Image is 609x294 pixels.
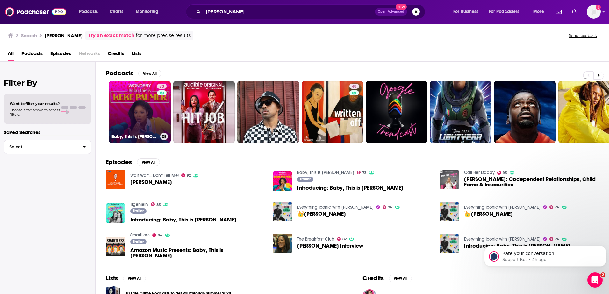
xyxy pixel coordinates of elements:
[464,243,570,248] span: Introducing: Baby, This is [PERSON_NAME]
[569,6,579,17] a: Show notifications dropdown
[337,237,347,241] a: 82
[158,234,162,237] span: 94
[297,185,403,191] a: Introducing: Baby, This is Keke Palmer
[106,170,125,189] img: Keke Palmer
[109,81,171,143] a: 73Baby, This is [PERSON_NAME]
[464,170,495,175] a: Call Her Daddy
[389,275,412,282] button: View All
[297,236,334,242] a: The Breakfast Club
[4,78,91,87] h2: Filter By
[302,81,363,143] a: 40
[300,177,311,181] span: Trailer
[21,48,43,61] span: Podcasts
[273,202,292,221] a: 👑Keke Palmer
[88,32,134,39] a: Try an exact match
[297,185,403,191] span: Introducing: Baby, This is [PERSON_NAME]
[357,171,367,174] a: 73
[45,32,83,38] h3: [PERSON_NAME]
[130,179,172,185] span: [PERSON_NAME]
[152,233,163,237] a: 94
[192,4,431,19] div: Search podcasts, credits, & more...
[123,275,146,282] button: View All
[533,7,544,16] span: More
[587,272,603,288] iframe: Intercom live chat
[596,5,601,10] svg: Add a profile image
[106,69,161,77] a: PodcastsView All
[342,238,347,241] span: 82
[349,84,359,89] a: 40
[388,206,392,209] span: 74
[587,5,601,19] button: Show profile menu
[297,205,374,210] a: Everything Iconic with Danny Pellegrino
[297,211,346,217] span: 👑[PERSON_NAME]
[106,158,132,166] h2: Episodes
[79,48,100,61] span: Networks
[106,158,160,166] a: EpisodesView All
[130,202,148,207] a: TigerBelly
[464,211,513,217] span: 👑[PERSON_NAME]
[111,134,158,139] h3: Baby, This is [PERSON_NAME]
[4,140,91,154] button: Select
[137,158,160,166] button: View All
[352,83,356,90] span: 40
[553,6,564,17] a: Show notifications dropdown
[130,248,265,258] span: Amazon Music Presents: Baby, This is [PERSON_NAME]
[529,7,552,17] button: open menu
[133,209,144,213] span: Trailer
[156,203,161,206] span: 83
[4,129,91,135] p: Saved Searches
[362,274,412,282] a: CreditsView All
[297,211,346,217] a: 👑Keke Palmer
[5,6,66,18] img: Podchaser - Follow, Share and Rate Podcasts
[503,171,507,174] span: 93
[273,234,292,253] img: KeKe Palmer Interview
[132,48,141,61] a: Lists
[130,179,172,185] a: Keke Palmer
[181,173,191,177] a: 92
[10,108,60,117] span: Choose a tab above to access filters.
[567,33,599,38] button: Send feedback
[587,5,601,19] span: Logged in as Shift_2
[297,170,354,175] a: Baby, This is Keke Palmer
[464,236,541,242] a: Everything Iconic with Danny Pellegrino
[587,5,601,19] img: User Profile
[464,205,541,210] a: Everything Iconic with Danny Pellegrino
[108,48,124,61] a: Credits
[378,10,404,13] span: Open Advanced
[440,170,459,189] a: Keke Palmer: Codependent Relationships, Child Fame & Insecurities
[464,211,513,217] a: 👑Keke Palmer
[440,234,459,253] img: Introducing: Baby, This is Keke Palmer
[273,171,292,191] img: Introducing: Baby, This is Keke Palmer
[555,206,559,209] span: 74
[600,272,605,277] span: 2
[130,232,150,238] a: SmartLess
[106,237,125,256] img: Amazon Music Presents: Baby, This is Keke Palmer
[464,243,570,248] a: Introducing: Baby, This is Keke Palmer
[138,70,161,77] button: View All
[110,7,123,16] span: Charts
[106,203,125,223] img: Introducing: Baby, This is Keke Palmer
[106,274,146,282] a: ListsView All
[106,274,118,282] h2: Lists
[136,32,191,39] span: for more precise results
[396,4,407,10] span: New
[50,48,71,61] a: Episodes
[482,232,609,277] iframe: Intercom notifications message
[297,243,363,248] a: KeKe Palmer Interview
[464,177,599,187] a: Keke Palmer: Codependent Relationships, Child Fame & Insecurities
[440,202,459,221] img: 👑Keke Palmer
[130,217,236,222] span: Introducing: Baby, This is [PERSON_NAME]
[10,101,60,106] span: Want to filter your results?
[136,7,158,16] span: Monitoring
